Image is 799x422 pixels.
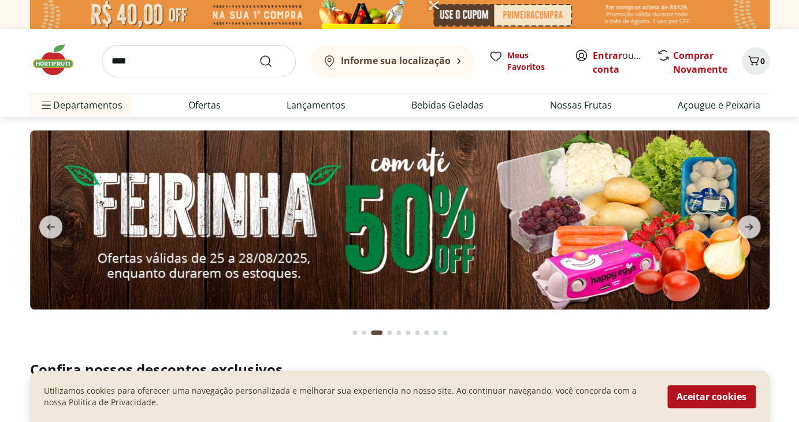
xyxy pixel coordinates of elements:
button: Informe sua localização [310,45,475,77]
a: Lançamentos [287,98,345,112]
span: ou [593,48,644,76]
a: Criar conta [593,49,656,76]
button: Current page from fs-carousel [369,319,385,346]
a: Meus Favoritos [489,50,560,73]
a: Comprar Novamente [673,49,727,76]
a: Nossas Frutas [549,98,611,112]
button: Submit Search [259,54,287,68]
button: previous [30,215,72,238]
input: search [102,45,296,77]
button: next [728,215,770,238]
a: Bebidas Geladas [411,98,484,112]
b: Informe sua localização [341,54,451,67]
p: Utilizamos cookies para oferecer uma navegação personalizada e melhorar sua experiencia no nosso ... [44,385,653,408]
button: Carrinho [742,47,770,75]
h2: Confira nossos descontos exclusivos [30,360,770,379]
button: Go to page 6 from fs-carousel [403,319,412,346]
img: feira [30,130,770,309]
img: Hortifruti [30,43,88,77]
button: Go to page 8 from fs-carousel [422,319,431,346]
button: Aceitar cookies [667,385,756,408]
button: Go to page 10 from fs-carousel [440,319,449,346]
button: Go to page 5 from fs-carousel [394,319,403,346]
span: Meus Favoritos [507,50,560,73]
span: Departamentos [39,91,122,119]
button: Go to page 9 from fs-carousel [431,319,440,346]
span: 0 [760,55,765,66]
button: Go to page 2 from fs-carousel [359,319,369,346]
button: Go to page 4 from fs-carousel [385,319,394,346]
button: Menu [39,91,53,119]
a: Ofertas [188,98,221,112]
button: Go to page 1 from fs-carousel [350,319,359,346]
a: Entrar [593,49,622,62]
button: Go to page 7 from fs-carousel [412,319,422,346]
a: Açougue e Peixaria [677,98,760,112]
